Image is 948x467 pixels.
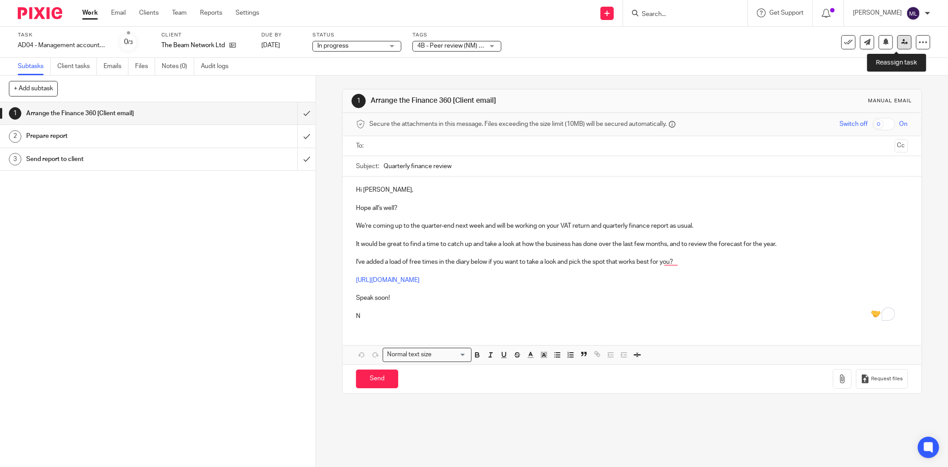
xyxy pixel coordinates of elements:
[26,107,201,120] h1: Arrange the Finance 360 [Client email]
[868,97,912,105] div: Manual email
[641,11,721,19] input: Search
[317,43,348,49] span: In progress
[26,129,201,143] h1: Prepare report
[172,8,187,17] a: Team
[434,350,466,359] input: Search for option
[9,107,21,120] div: 1
[200,8,222,17] a: Reports
[139,8,159,17] a: Clients
[356,141,366,150] label: To:
[236,8,259,17] a: Settings
[128,40,133,45] small: /3
[356,312,908,321] p: N
[261,32,301,39] label: Due by
[356,370,398,389] input: Send
[124,37,133,47] div: 0
[412,32,501,39] label: Tags
[161,32,250,39] label: Client
[356,204,908,213] p: Hope all's well?
[356,240,908,249] p: It would be great to find a time to catch up and take a look at how the business has done over th...
[906,6,920,20] img: svg%3E
[371,96,651,105] h1: Arrange the Finance 360 [Client email]
[104,58,128,75] a: Emails
[312,32,401,39] label: Status
[18,41,107,50] div: AD04 - Management accounts (quarterly) - [DATE]
[261,42,280,48] span: [DATE]
[853,8,902,17] p: [PERSON_NAME]
[18,32,107,39] label: Task
[840,120,868,129] span: Switch off
[356,294,908,302] p: Speak soon!
[9,153,21,165] div: 3
[18,41,107,50] div: AD04 - Management accounts (quarterly) - August 31, 2025
[769,10,804,16] span: Get Support
[82,8,98,17] a: Work
[18,58,51,75] a: Subtasks
[356,277,420,283] a: [URL][DOMAIN_NAME]
[356,162,379,171] label: Subject:
[356,258,908,266] p: I've added a load of free times in the diary below if you want to take a look and pick the spot t...
[369,120,667,129] span: Secure the attachments in this message. Files exceeding the size limit (10MB) will be secured aut...
[872,375,903,382] span: Request files
[383,348,472,362] div: Search for option
[57,58,97,75] a: Client tasks
[9,81,58,96] button: + Add subtask
[356,221,908,230] p: We're coming up to the quarter-end next week and will be working on your VAT return and quarterly...
[385,350,433,359] span: Normal text size
[856,369,908,389] button: Request files
[161,41,225,50] p: The Beam Network Ltd
[9,130,21,143] div: 2
[343,177,921,327] div: To enrich screen reader interactions, please activate Accessibility in Grammarly extension settings
[18,7,62,19] img: Pixie
[417,43,487,49] span: 4B - Peer review (NM) + 1
[895,139,908,153] button: Cc
[162,58,194,75] a: Notes (0)
[900,120,908,129] span: On
[26,153,201,166] h1: Send report to client
[111,8,126,17] a: Email
[352,94,366,108] div: 1
[356,185,908,194] p: Hi [PERSON_NAME],
[201,58,235,75] a: Audit logs
[135,58,155,75] a: Files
